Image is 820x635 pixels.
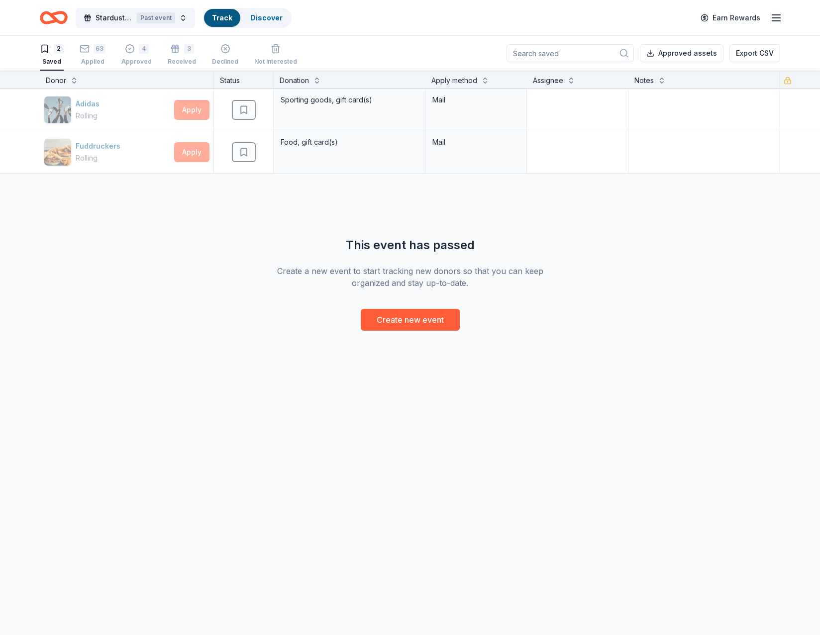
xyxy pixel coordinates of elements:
a: Home [40,6,68,29]
div: Status [214,71,274,89]
button: Stardust Awards & GalaPast event [76,8,195,28]
div: Not interested [254,58,297,66]
div: Applied [80,58,105,66]
div: Notes [634,75,654,87]
span: Stardust Awards & Gala [96,12,133,24]
button: Create new event [361,309,460,331]
div: This event has passed [267,237,553,253]
div: Received [168,58,196,66]
button: TrackDiscover [203,8,292,28]
input: Search saved [507,44,634,62]
div: Food, gift card(s) [280,135,419,149]
a: Track [212,13,232,22]
button: 4Approved [121,40,152,71]
div: 4 [139,44,149,54]
div: Approved [121,58,152,66]
div: Past event [137,12,175,23]
div: Create a new event to start tracking new donors so that you can keep organized and stay up-to-date. [267,265,553,289]
div: Mail [432,136,519,148]
div: 2 [54,44,64,54]
div: Saved [40,58,64,66]
button: 63Applied [80,40,105,71]
div: Apply method [431,75,477,87]
div: Mail [432,94,519,106]
button: Declined [212,40,238,71]
button: Export CSV [729,44,780,62]
div: 3 [184,44,194,54]
div: Assignee [533,75,563,87]
div: Donation [280,75,309,87]
div: Donor [46,75,66,87]
a: Earn Rewards [695,9,766,27]
a: Discover [250,13,283,22]
div: 63 [94,44,105,54]
button: Not interested [254,40,297,71]
button: 2Saved [40,40,64,71]
button: Approved assets [640,44,723,62]
div: Declined [212,58,238,66]
div: Sporting goods, gift card(s) [280,93,419,107]
button: 3Received [168,40,196,71]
